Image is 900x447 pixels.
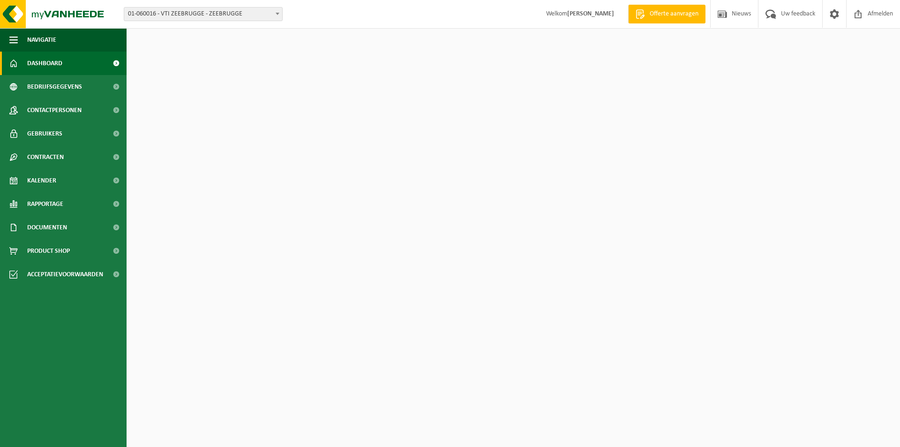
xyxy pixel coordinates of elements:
strong: [PERSON_NAME] [567,10,614,17]
a: Offerte aanvragen [628,5,705,23]
span: 01-060016 - VTI ZEEBRUGGE - ZEEBRUGGE [124,7,283,21]
span: Contactpersonen [27,98,82,122]
span: Gebruikers [27,122,62,145]
span: Navigatie [27,28,56,52]
span: Product Shop [27,239,70,263]
span: Kalender [27,169,56,192]
span: Contracten [27,145,64,169]
span: Rapportage [27,192,63,216]
span: Dashboard [27,52,62,75]
span: Bedrijfsgegevens [27,75,82,98]
span: Offerte aanvragen [647,9,701,19]
span: Documenten [27,216,67,239]
span: 01-060016 - VTI ZEEBRUGGE - ZEEBRUGGE [124,8,282,21]
span: Acceptatievoorwaarden [27,263,103,286]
